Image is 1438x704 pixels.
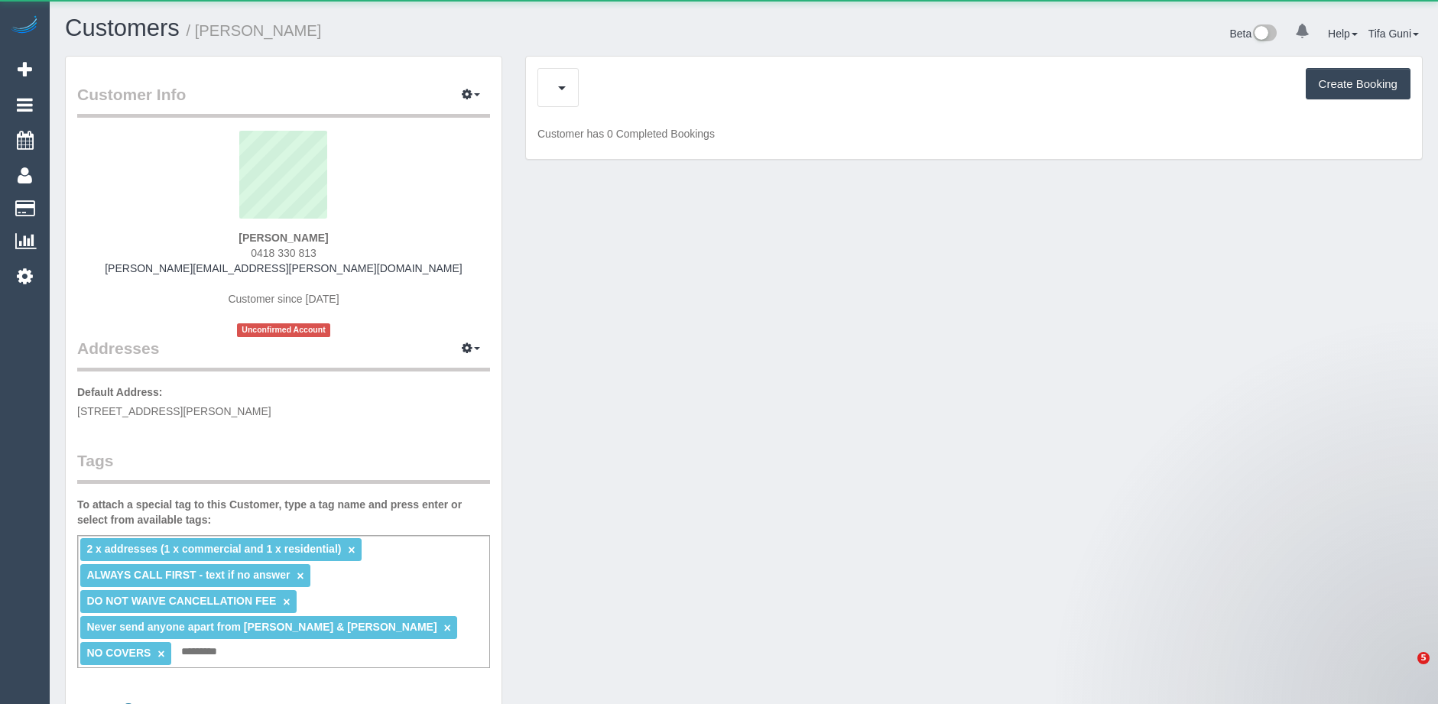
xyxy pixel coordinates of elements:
span: 5 [1417,652,1430,664]
button: Create Booking [1306,68,1410,100]
span: Customer since [DATE] [228,293,339,305]
img: New interface [1251,24,1277,44]
legend: Customer Info [77,83,490,118]
a: Help [1328,28,1358,40]
span: 0418 330 813 [251,247,316,259]
span: [STREET_ADDRESS][PERSON_NAME] [77,405,271,417]
span: ALWAYS CALL FIRST - text if no answer [86,569,290,581]
a: × [157,647,164,660]
a: × [283,595,290,608]
span: 2 x addresses (1 x commercial and 1 x residential) [86,543,341,555]
span: Never send anyone apart from [PERSON_NAME] & [PERSON_NAME] [86,621,437,633]
legend: Tags [77,449,490,484]
span: DO NOT WAIVE CANCELLATION FEE [86,595,276,607]
a: × [297,569,304,582]
img: Automaid Logo [9,15,40,37]
a: Customers [65,15,180,41]
a: Beta [1229,28,1277,40]
p: Customer has 0 Completed Bookings [537,126,1410,141]
span: Unconfirmed Account [237,323,330,336]
strong: [PERSON_NAME] [239,232,328,244]
a: × [443,621,450,634]
label: Default Address: [77,384,163,400]
iframe: Intercom live chat [1386,652,1423,689]
a: [PERSON_NAME][EMAIL_ADDRESS][PERSON_NAME][DOMAIN_NAME] [105,262,463,274]
span: NO COVERS [86,647,151,659]
a: × [348,543,355,556]
a: Tifa Guni [1368,28,1419,40]
small: / [PERSON_NAME] [187,22,322,39]
label: To attach a special tag to this Customer, type a tag name and press enter or select from availabl... [77,497,490,527]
